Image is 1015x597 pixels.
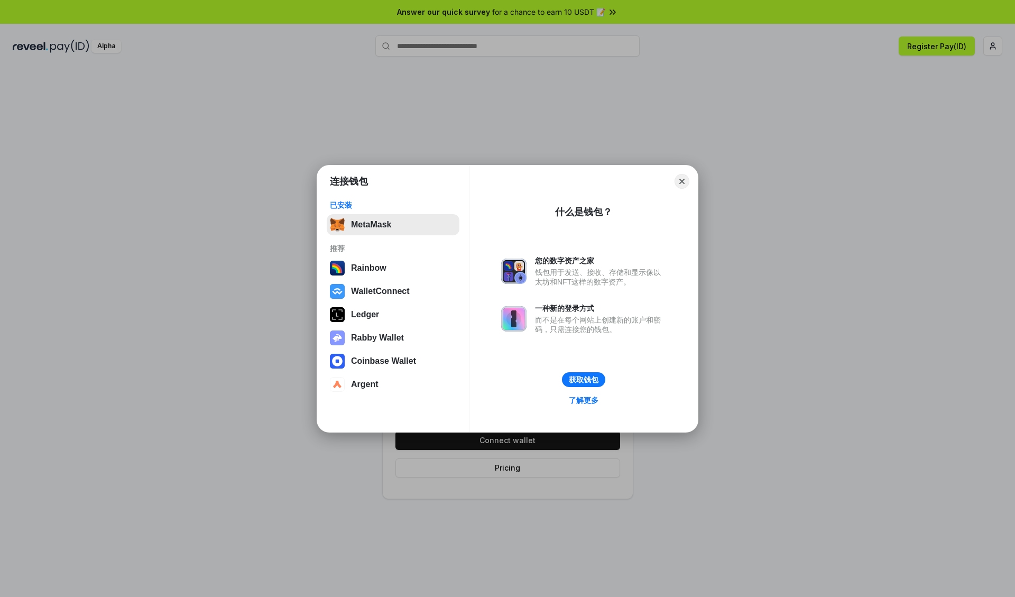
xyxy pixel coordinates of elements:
[330,200,456,210] div: 已安装
[351,380,379,389] div: Argent
[569,375,598,384] div: 获取钱包
[330,330,345,345] img: svg+xml,%3Csvg%20xmlns%3D%22http%3A%2F%2Fwww.w3.org%2F2000%2Fsvg%22%20fill%3D%22none%22%20viewBox...
[327,351,459,372] button: Coinbase Wallet
[562,393,605,407] a: 了解更多
[330,377,345,392] img: svg+xml,%3Csvg%20width%3D%2228%22%20height%3D%2228%22%20viewBox%3D%220%200%2028%2028%22%20fill%3D...
[327,374,459,395] button: Argent
[327,281,459,302] button: WalletConnect
[351,220,391,229] div: MetaMask
[351,287,410,296] div: WalletConnect
[327,327,459,348] button: Rabby Wallet
[535,315,666,334] div: 而不是在每个网站上创建新的账户和密码，只需连接您的钱包。
[327,258,459,279] button: Rainbow
[330,244,456,253] div: 推荐
[675,174,689,189] button: Close
[330,307,345,322] img: svg+xml,%3Csvg%20xmlns%3D%22http%3A%2F%2Fwww.w3.org%2F2000%2Fsvg%22%20width%3D%2228%22%20height%3...
[330,261,345,275] img: svg+xml,%3Csvg%20width%3D%22120%22%20height%3D%22120%22%20viewBox%3D%220%200%20120%20120%22%20fil...
[555,206,612,218] div: 什么是钱包？
[330,354,345,369] img: svg+xml,%3Csvg%20width%3D%2228%22%20height%3D%2228%22%20viewBox%3D%220%200%2028%2028%22%20fill%3D...
[501,259,527,284] img: svg+xml,%3Csvg%20xmlns%3D%22http%3A%2F%2Fwww.w3.org%2F2000%2Fsvg%22%20fill%3D%22none%22%20viewBox...
[351,356,416,366] div: Coinbase Wallet
[351,333,404,343] div: Rabby Wallet
[569,396,598,405] div: 了解更多
[562,372,605,387] button: 获取钱包
[351,310,379,319] div: Ledger
[535,256,666,265] div: 您的数字资产之家
[535,304,666,313] div: 一种新的登录方式
[535,268,666,287] div: 钱包用于发送、接收、存储和显示像以太坊和NFT这样的数字资产。
[327,214,459,235] button: MetaMask
[327,304,459,325] button: Ledger
[330,175,368,188] h1: 连接钱包
[501,306,527,332] img: svg+xml,%3Csvg%20xmlns%3D%22http%3A%2F%2Fwww.w3.org%2F2000%2Fsvg%22%20fill%3D%22none%22%20viewBox...
[351,263,386,273] div: Rainbow
[330,217,345,232] img: svg+xml,%3Csvg%20fill%3D%22none%22%20height%3D%2233%22%20viewBox%3D%220%200%2035%2033%22%20width%...
[330,284,345,299] img: svg+xml,%3Csvg%20width%3D%2228%22%20height%3D%2228%22%20viewBox%3D%220%200%2028%2028%22%20fill%3D...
